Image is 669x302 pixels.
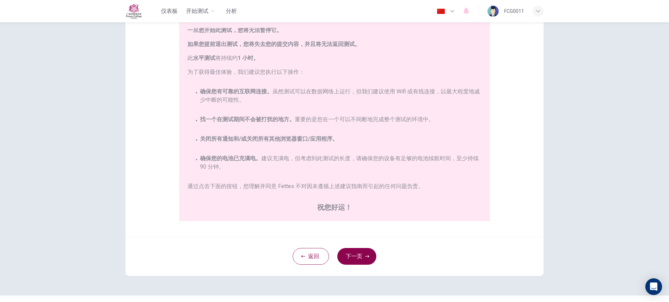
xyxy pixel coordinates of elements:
span: 开始测试 [186,7,208,15]
div: FCG0011 [504,7,524,15]
div: Open Intercom Messenger [645,278,662,295]
button: 开始测试 [183,5,217,17]
span: 如果您提前退出测试，您将失去您的提交内容，并且将无法返回测试。 [187,40,482,48]
span: 仪表板 [161,7,178,15]
span: 此 将持续约 [187,54,482,62]
span: 重要的是您在一个可以不间断地完成整个测试的环境中。 [200,115,434,124]
strong: 1 小时。 [238,55,259,61]
span: 分析 [226,7,237,15]
span: 建议充满电，但考虑到此测试的长度，请确保您的设备有足够的电池续航时间，至少持续 90 分钟。 [200,154,482,171]
button: 下一页 [337,248,376,265]
span: 一旦您开始此测试，您将无法暂停它。 [187,26,482,34]
span: 为了获得最佳体验，我们建议您执行以下操作： [187,68,482,76]
img: Fettes logo [125,3,142,19]
button: 返回 [293,248,329,265]
span: 虽然测试可以在数据网络上运行，但我们建议使用 Wifi 或有线连接，以最大程度地减少中断的可能性。 [200,87,482,104]
strong: 关闭所有通知和/或关闭所有其他浏览器窗口/应用程序。 [200,135,338,142]
img: zh [437,9,445,14]
strong: 确保您的电池已充满电。 [200,155,261,162]
span: 祝您好运！ [187,202,482,213]
button: 分析 [220,5,243,17]
span: 通过点击下面的按钮，您理解并同意 Fettes 不对因未遵循上述建议指南而引起的任何问题负责。 [187,182,482,191]
button: 仪表板 [158,5,180,17]
strong: 水平测试 [193,55,215,61]
strong: 找一个在测试期间不会被打扰的地方。 [200,116,295,123]
img: Profile picture [487,6,499,17]
strong: 确保您有可靠的互联网连接。 [200,88,272,95]
a: Fettes logo [125,3,158,19]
